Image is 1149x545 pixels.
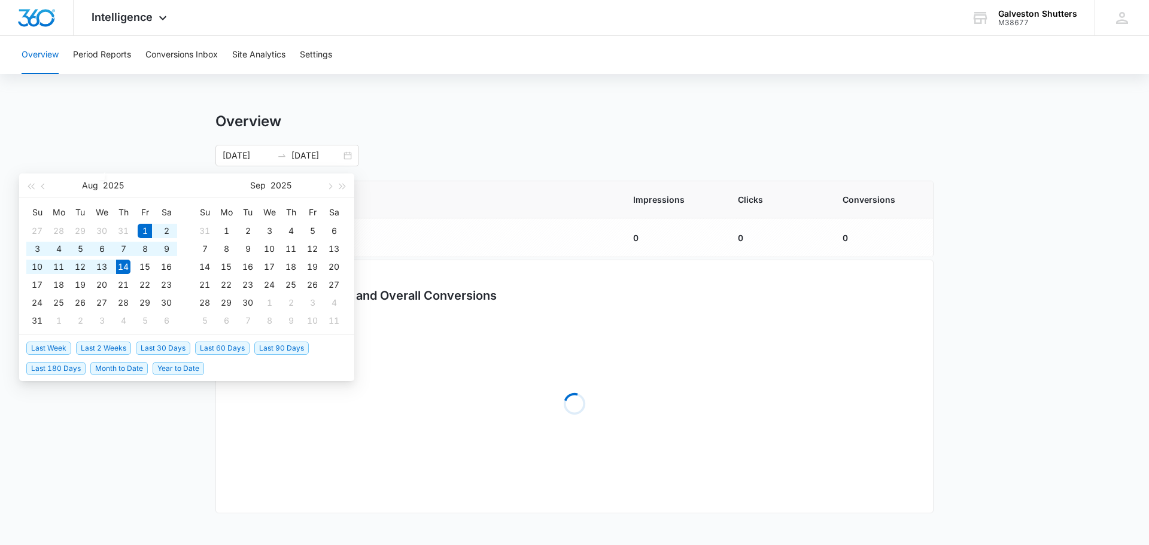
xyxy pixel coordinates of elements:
span: Clicks [738,193,814,206]
button: Site Analytics [232,36,285,74]
button: Period Reports [73,36,131,74]
span: Conversions [843,193,914,206]
input: Start date [223,149,272,162]
button: Overview [22,36,59,74]
span: Channel [235,193,604,206]
span: Intelligence [92,11,153,23]
p: Totals [250,232,282,244]
td: 0 [828,218,933,257]
span: Impressions [633,193,709,206]
h1: Overview [215,112,281,130]
td: 0 [724,218,828,257]
div: account name [998,9,1077,19]
input: End date [291,149,341,162]
span: swap-right [277,151,287,160]
div: account id [998,19,1077,27]
h3: Breakdown of Clicks and Overall Conversions [235,287,497,305]
span: to [277,151,287,160]
button: Settings [300,36,332,74]
button: Conversions Inbox [145,36,218,74]
td: 0 [619,218,724,257]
